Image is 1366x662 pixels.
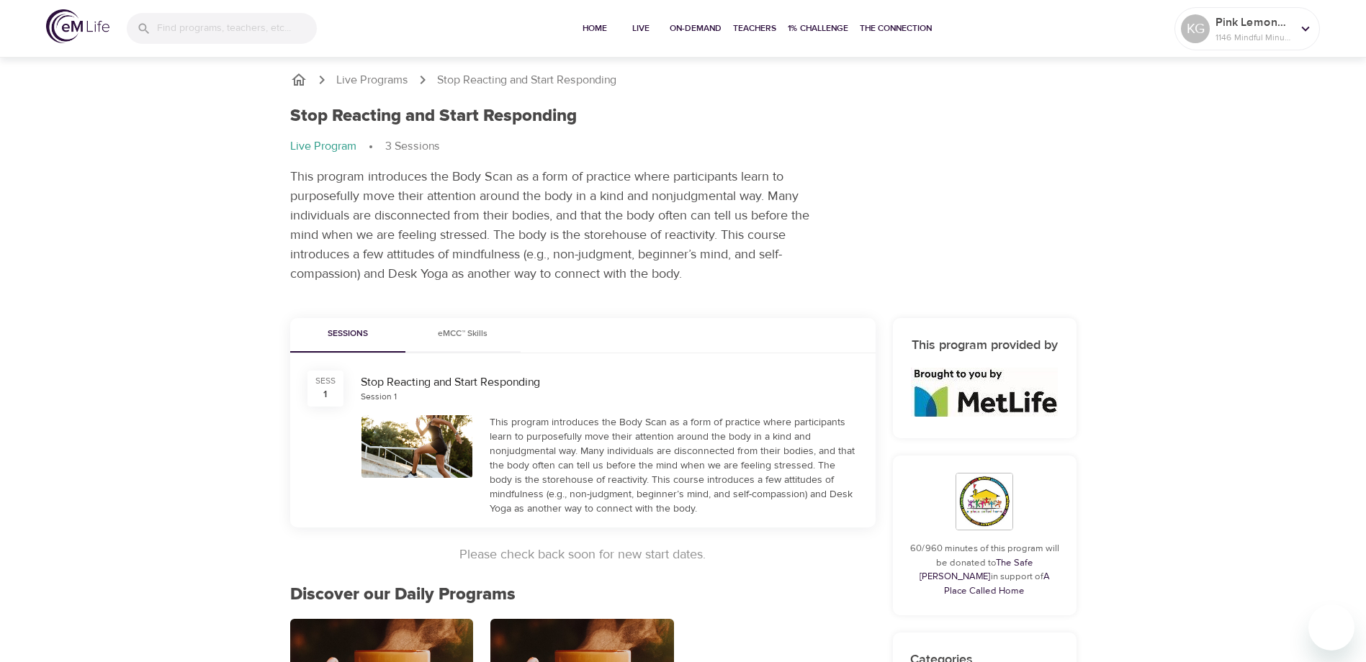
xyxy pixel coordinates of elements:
span: Home [578,21,612,36]
p: 60/960 minutes of this program will be donated to in support of [910,542,1059,598]
p: This program introduces the Body Scan as a form of practice where participants learn to purposefu... [290,167,830,284]
input: Find programs, teachers, etc... [157,13,317,44]
p: Pink Lemonade [1216,14,1292,31]
div: Session 1 [361,391,397,403]
div: This program introduces the Body Scan as a form of practice where participants learn to purposefu... [490,415,858,516]
p: Live Program [290,138,356,155]
p: Discover our Daily Programs [290,581,876,607]
span: eMCC™ Skills [414,327,512,342]
img: logo_960%20v2.jpg [911,368,1058,417]
img: logo [46,9,109,43]
span: The Connection [860,21,932,36]
div: SESS [315,375,336,387]
h6: This program provided by [910,335,1059,356]
div: Stop Reacting and Start Responding [361,374,858,391]
p: 1146 Mindful Minutes [1216,31,1292,44]
span: On-Demand [670,21,722,36]
iframe: Button to launch messaging window [1308,604,1354,650]
a: Live Programs [336,72,408,89]
span: Sessions [299,327,397,342]
span: Teachers [733,21,776,36]
nav: breadcrumb [290,138,1077,155]
p: Please check back soon for new start dates. [290,545,876,564]
h1: Stop Reacting and Start Responding [290,106,577,127]
div: KG [1181,14,1210,43]
div: 1 [323,387,327,402]
p: 3 Sessions [385,138,440,155]
a: A Place Called Home [944,571,1050,597]
p: Stop Reacting and Start Responding [437,72,616,89]
span: 1% Challenge [788,21,848,36]
nav: breadcrumb [290,71,1077,89]
span: Live [624,21,658,36]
